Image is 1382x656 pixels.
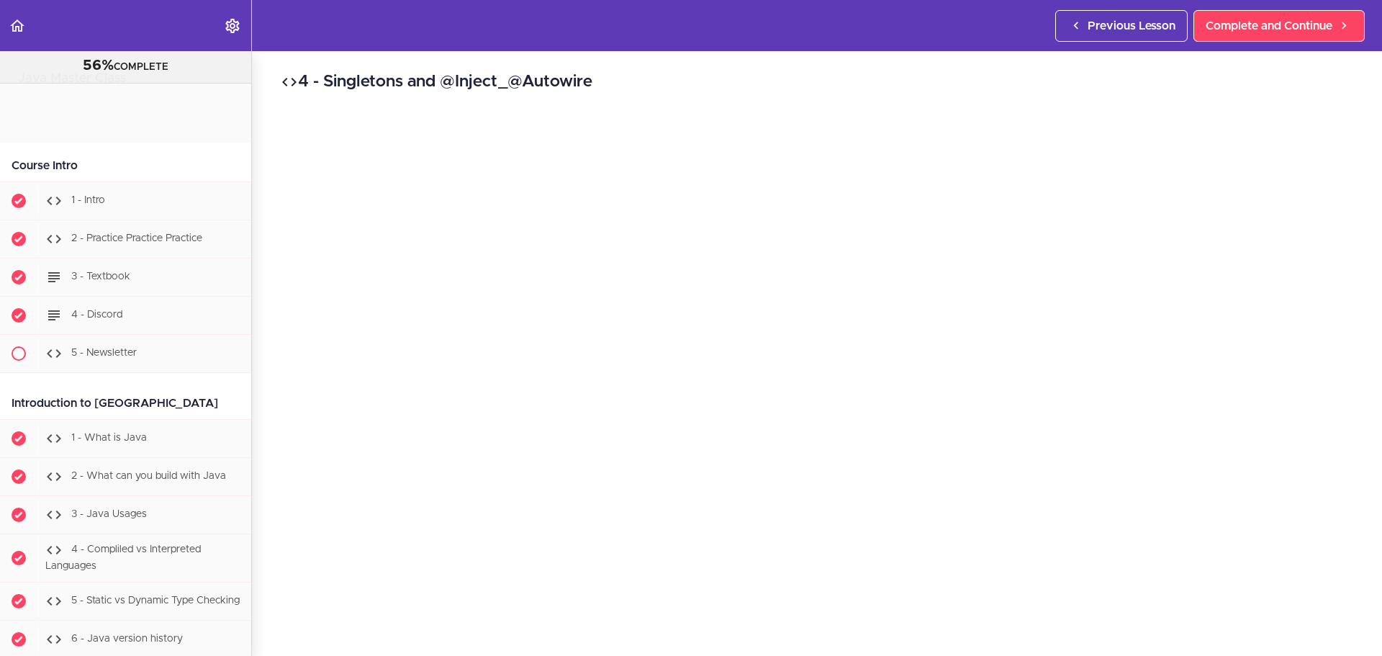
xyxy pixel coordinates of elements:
[18,57,233,76] div: COMPLETE
[45,544,201,571] span: 4 - Compliled vs Interpreted Languages
[1193,10,1365,42] a: Complete and Continue
[1055,10,1188,42] a: Previous Lesson
[71,271,130,282] span: 3 - Textbook
[71,509,147,519] span: 3 - Java Usages
[71,348,137,358] span: 5 - Newsletter
[71,433,147,443] span: 1 - What is Java
[71,471,226,481] span: 2 - What can you build with Java
[281,70,1353,94] h2: 4 - Singletons and @Inject_@Autowire
[71,310,122,320] span: 4 - Discord
[224,17,241,35] svg: Settings Menu
[71,596,240,606] span: 5 - Static vs Dynamic Type Checking
[83,58,114,73] span: 56%
[71,195,105,205] span: 1 - Intro
[1088,17,1175,35] span: Previous Lesson
[71,233,202,243] span: 2 - Practice Practice Practice
[71,634,183,644] span: 6 - Java version history
[1206,17,1332,35] span: Complete and Continue
[9,17,26,35] svg: Back to course curriculum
